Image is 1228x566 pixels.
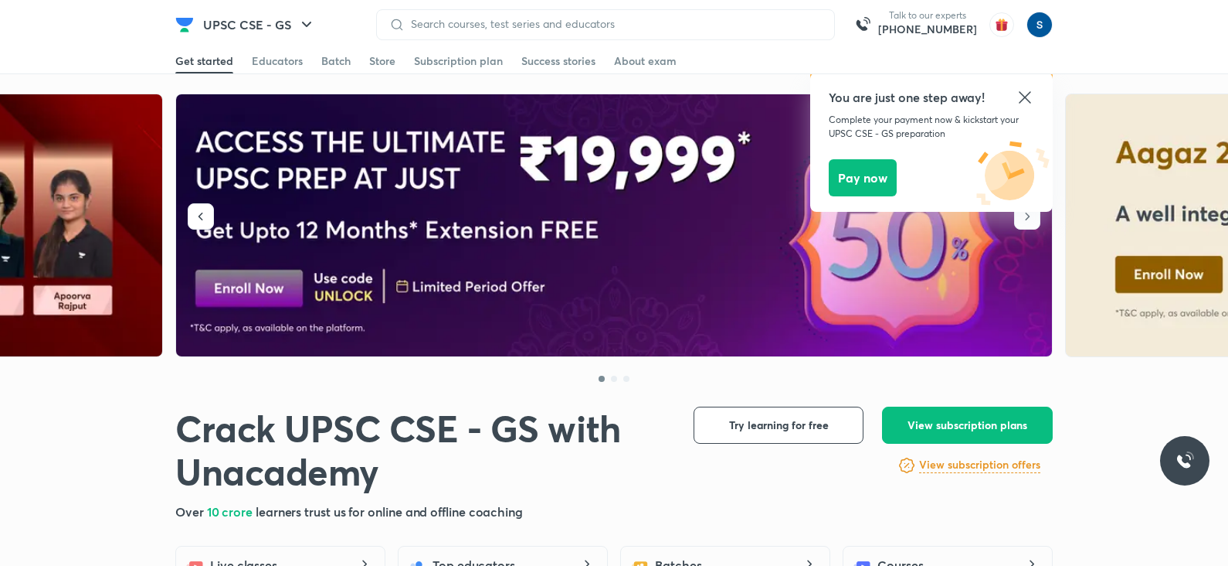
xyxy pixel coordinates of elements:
div: Get started [175,53,233,69]
div: Success stories [521,53,595,69]
a: View subscription offers [919,456,1040,475]
button: Try learning for free [694,407,863,444]
span: learners trust us for online and offline coaching [256,503,523,520]
div: About exam [614,53,677,69]
div: Store [369,53,395,69]
a: Success stories [521,49,595,73]
h6: View subscription offers [919,457,1040,473]
p: Complete your payment now & kickstart your UPSC CSE - GS preparation [829,113,1034,141]
a: Store [369,49,395,73]
img: call-us [847,9,878,40]
p: Talk to our experts [878,9,977,22]
a: Subscription plan [414,49,503,73]
h1: Crack UPSC CSE - GS with Unacademy [175,407,669,493]
img: Company Logo [175,15,194,34]
a: [PHONE_NUMBER] [878,22,977,37]
input: Search courses, test series and educators [405,18,822,30]
img: ttu [1175,452,1194,470]
button: View subscription plans [882,407,1053,444]
span: Try learning for free [729,418,829,433]
div: Batch [321,53,351,69]
span: Over [175,503,207,520]
img: simran kumari [1026,12,1053,38]
button: UPSC CSE - GS [194,9,325,40]
span: View subscription plans [907,418,1027,433]
a: About exam [614,49,677,73]
a: Get started [175,49,233,73]
a: Educators [252,49,303,73]
div: Subscription plan [414,53,503,69]
span: 10 crore [207,503,256,520]
a: Batch [321,49,351,73]
h5: You are just one step away! [829,88,1034,107]
img: avatar [989,12,1014,37]
img: icon [973,141,1053,210]
div: Educators [252,53,303,69]
button: Pay now [829,159,897,196]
